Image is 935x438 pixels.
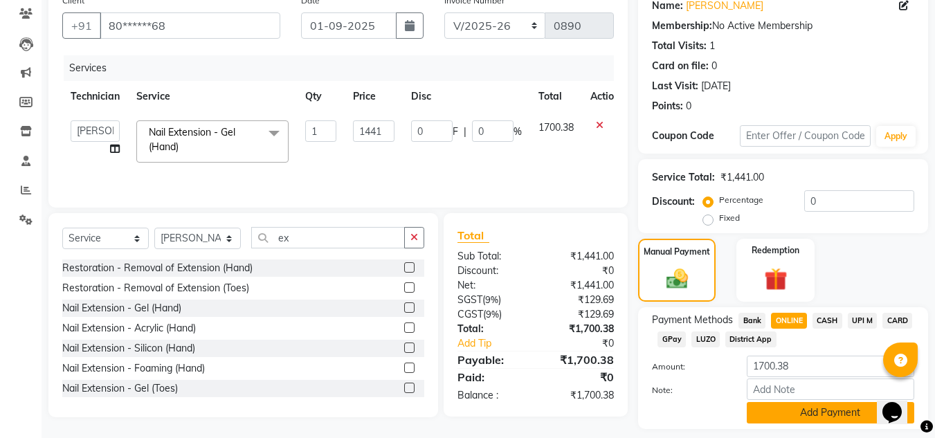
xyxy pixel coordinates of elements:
[752,244,799,257] label: Redemption
[447,369,536,385] div: Paid:
[709,39,715,53] div: 1
[686,99,691,113] div: 0
[740,125,871,147] input: Enter Offer / Coupon Code
[62,321,196,336] div: Nail Extension - Acrylic (Hand)
[536,293,624,307] div: ₹129.69
[582,81,628,112] th: Action
[652,19,712,33] div: Membership:
[464,125,466,139] span: |
[725,331,777,347] span: District App
[848,313,878,329] span: UPI M
[720,170,764,185] div: ₹1,441.00
[251,227,405,248] input: Search or Scan
[128,81,297,112] th: Service
[642,384,736,396] label: Note:
[551,336,625,351] div: ₹0
[62,12,101,39] button: +91
[345,81,403,112] th: Price
[100,12,280,39] input: Search by Name/Mobile/Email/Code
[536,352,624,368] div: ₹1,700.38
[536,264,624,278] div: ₹0
[642,361,736,373] label: Amount:
[447,278,536,293] div: Net:
[403,81,530,112] th: Disc
[297,81,345,112] th: Qty
[538,121,574,134] span: 1700.38
[447,307,536,322] div: ( )
[447,322,536,336] div: Total:
[652,19,914,33] div: No Active Membership
[457,228,489,243] span: Total
[62,81,128,112] th: Technician
[652,313,733,327] span: Payment Methods
[882,313,912,329] span: CARD
[738,313,765,329] span: Bank
[62,261,253,275] div: Restoration - Removal of Extension (Hand)
[876,126,916,147] button: Apply
[62,381,178,396] div: Nail Extension - Gel (Toes)
[701,79,731,93] div: [DATE]
[536,322,624,336] div: ₹1,700.38
[179,140,185,153] a: x
[813,313,842,329] span: CASH
[536,388,624,403] div: ₹1,700.38
[149,126,235,153] span: Nail Extension - Gel (Hand)
[660,266,695,291] img: _cash.svg
[485,294,498,305] span: 9%
[447,249,536,264] div: Sub Total:
[530,81,582,112] th: Total
[771,313,807,329] span: ONLINE
[536,307,624,322] div: ₹129.69
[447,388,536,403] div: Balance :
[457,308,483,320] span: CGST
[652,194,695,209] div: Discount:
[747,356,914,377] input: Amount
[711,59,717,73] div: 0
[719,212,740,224] label: Fixed
[652,170,715,185] div: Service Total:
[719,194,763,206] label: Percentage
[644,246,710,258] label: Manual Payment
[447,293,536,307] div: ( )
[657,331,686,347] span: GPay
[691,331,720,347] span: LUZO
[447,336,550,351] a: Add Tip
[652,79,698,93] div: Last Visit:
[536,369,624,385] div: ₹0
[62,341,195,356] div: Nail Extension - Silicon (Hand)
[453,125,458,139] span: F
[536,249,624,264] div: ₹1,441.00
[757,265,795,293] img: _gift.svg
[652,39,707,53] div: Total Visits:
[62,301,181,316] div: Nail Extension - Gel (Hand)
[652,129,739,143] div: Coupon Code
[536,278,624,293] div: ₹1,441.00
[747,402,914,423] button: Add Payment
[447,352,536,368] div: Payable:
[877,383,921,424] iframe: chat widget
[652,99,683,113] div: Points:
[62,361,205,376] div: Nail Extension - Foaming (Hand)
[64,55,624,81] div: Services
[62,281,249,295] div: Restoration - Removal of Extension (Toes)
[486,309,499,320] span: 9%
[652,59,709,73] div: Card on file:
[447,264,536,278] div: Discount:
[514,125,522,139] span: %
[457,293,482,306] span: SGST
[747,378,914,400] input: Add Note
